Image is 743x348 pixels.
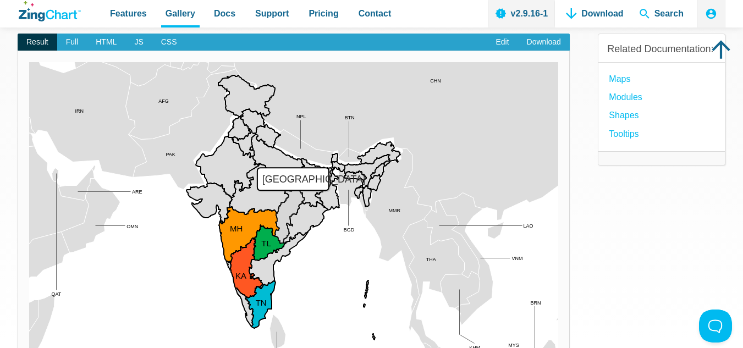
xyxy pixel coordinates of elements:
[125,34,152,51] span: JS
[359,6,392,21] span: Contact
[607,43,716,56] h3: Related Documentation:
[699,310,732,343] iframe: Toggle Customer Support
[609,126,639,141] a: Tooltips
[309,6,338,21] span: Pricing
[518,34,570,51] a: Download
[18,34,57,51] span: Result
[152,34,186,51] span: CSS
[110,6,147,21] span: Features
[609,90,642,104] a: modules
[255,6,289,21] span: Support
[166,6,195,21] span: Gallery
[87,34,125,51] span: HTML
[57,34,87,51] span: Full
[19,1,81,21] a: ZingChart Logo. Click to return to the homepage
[214,6,235,21] span: Docs
[609,108,639,123] a: Shapes
[487,34,518,51] a: Edit
[609,71,630,86] a: Maps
